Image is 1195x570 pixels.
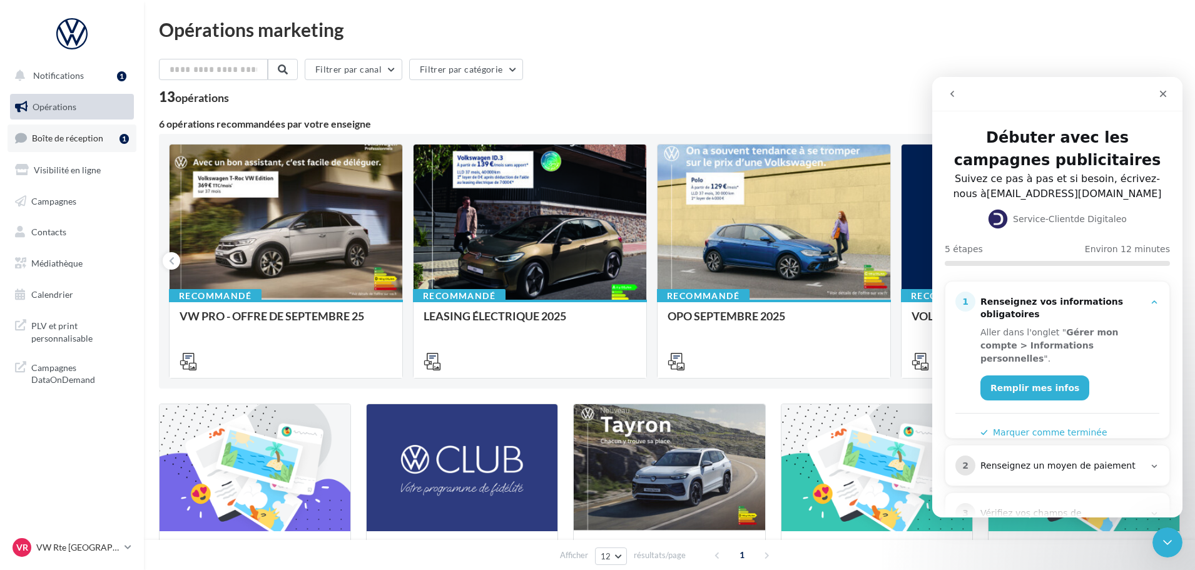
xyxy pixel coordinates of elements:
[175,92,229,103] div: opérations
[48,430,212,455] div: Vérifiez vos champs de personnalisation
[117,71,126,81] div: 1
[34,165,101,175] span: Visibilité en ligne
[31,258,83,268] span: Médiathèque
[912,310,1124,335] div: VOLKSWAGEN APRES-VENTE
[305,59,402,80] button: Filtrer par canal
[36,541,119,554] p: VW Rte [GEOGRAPHIC_DATA]
[8,250,136,277] a: Médiathèque
[8,282,136,308] a: Calendrier
[180,310,392,335] div: VW PRO - OFFRE DE SEPTEMBRE 25
[119,134,129,144] div: 1
[732,545,752,565] span: 1
[33,70,84,81] span: Notifications
[601,551,611,561] span: 12
[901,289,994,303] div: Recommandé
[8,157,136,183] a: Visibilité en ligne
[31,317,129,344] span: PLV et print personnalisable
[657,289,750,303] div: Recommandé
[31,359,129,386] span: Campagnes DataOnDemand
[159,20,1180,39] div: Opérations marketing
[10,536,134,559] a: VR VW Rte [GEOGRAPHIC_DATA]
[31,195,76,206] span: Campagnes
[8,312,136,349] a: PLV et print personnalisable
[33,101,76,112] span: Opérations
[8,354,136,391] a: Campagnes DataOnDemand
[8,219,136,245] a: Contacts
[8,125,136,151] a: Boîte de réception1
[23,426,227,455] div: 3Vérifiez vos champs de personnalisation
[595,547,627,565] button: 12
[31,226,66,237] span: Contacts
[159,119,1160,129] div: 6 opérations recommandées par votre enseigne
[634,549,686,561] span: résultats/page
[169,289,262,303] div: Recommandé
[8,94,136,120] a: Opérations
[424,310,636,335] div: LEASING ÉLECTRIQUE 2025
[668,310,880,335] div: OPO SEPTEMBRE 2025
[8,188,136,215] a: Campagnes
[932,77,1182,517] iframe: Intercom live chat
[409,59,523,80] button: Filtrer par catégorie
[1152,527,1182,557] iframe: Intercom live chat
[560,549,588,561] span: Afficher
[32,133,103,143] span: Boîte de réception
[31,289,73,300] span: Calendrier
[16,541,28,554] span: VR
[8,63,131,89] button: Notifications 1
[413,289,506,303] div: Recommandé
[159,90,229,104] div: 13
